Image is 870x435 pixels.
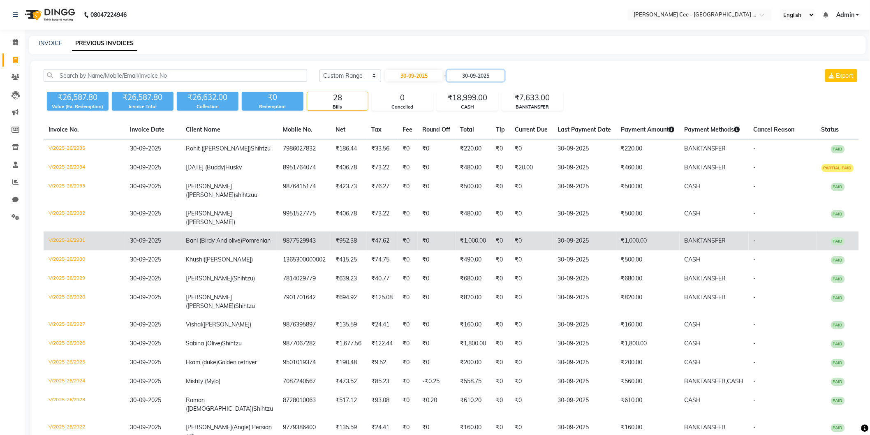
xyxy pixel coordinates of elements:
[331,139,367,159] td: ₹186.44
[202,321,252,328] span: ([PERSON_NAME])
[236,191,258,199] span: shihtzuu
[367,288,398,315] td: ₹125.08
[685,396,701,404] span: CASH
[398,177,418,204] td: ₹0
[754,294,756,301] span: -
[456,250,491,269] td: ₹490.00
[754,275,756,282] span: -
[186,340,222,347] span: Sabina (Olive)
[418,269,456,288] td: ₹0
[367,269,398,288] td: ₹40.77
[502,92,563,104] div: ₹7,633.00
[831,321,845,329] span: PAID
[510,204,553,231] td: ₹0
[616,250,680,269] td: ₹500.00
[242,92,303,103] div: ₹0
[616,231,680,250] td: ₹1,000.00
[186,218,236,226] span: ([PERSON_NAME])
[685,183,701,190] span: CASH
[367,372,398,391] td: ₹85.23
[367,353,398,372] td: ₹9.52
[44,158,125,177] td: V/2025-26/2934
[218,359,257,366] span: Golden retriver
[831,210,845,218] span: PAID
[72,36,137,51] a: PREVIOUS INVOICES
[367,158,398,177] td: ₹73.22
[398,231,418,250] td: ₹0
[186,145,251,152] span: Rohit ([PERSON_NAME])
[278,139,331,159] td: 7986027832
[460,126,474,133] span: Total
[491,204,510,231] td: ₹0
[510,353,553,372] td: ₹0
[278,231,331,250] td: 9877529943
[456,372,491,391] td: ₹558.75
[367,391,398,418] td: ₹93.08
[754,396,756,404] span: -
[186,210,232,217] span: [PERSON_NAME]
[130,237,161,244] span: 30-09-2025
[510,391,553,418] td: ₹0
[367,204,398,231] td: ₹73.22
[278,391,331,418] td: 8728010063
[278,372,331,391] td: 7087240567
[44,139,125,159] td: V/2025-26/2935
[186,396,254,412] span: Raman ([DEMOGRAPHIC_DATA])
[754,164,756,171] span: -
[254,405,273,412] span: Shihtzu
[186,294,236,310] span: [PERSON_NAME] ([PERSON_NAME])
[754,237,756,244] span: -
[553,158,616,177] td: 30-09-2025
[367,231,398,250] td: ₹47.62
[278,269,331,288] td: 7814029779
[510,139,553,159] td: ₹0
[491,269,510,288] td: ₹0
[398,391,418,418] td: ₹0
[251,145,271,152] span: Shihtzu
[130,256,161,263] span: 30-09-2025
[278,177,331,204] td: 9876415174
[418,158,456,177] td: ₹0
[278,250,331,269] td: 1365300000002
[510,158,553,177] td: ₹20.00
[754,321,756,328] span: -
[331,315,367,334] td: ₹135.59
[44,69,307,82] input: Search by Name/Mobile/Email/Invoice No
[456,288,491,315] td: ₹820.00
[403,126,413,133] span: Fee
[491,391,510,418] td: ₹0
[510,288,553,315] td: ₹0
[418,315,456,334] td: ₹0
[331,231,367,250] td: ₹952.38
[831,183,845,191] span: PAID
[831,294,845,302] span: PAID
[130,294,161,301] span: 30-09-2025
[553,139,616,159] td: 30-09-2025
[47,92,109,103] div: ₹26,587.80
[616,269,680,288] td: ₹680.00
[385,70,443,81] input: Start Date
[831,359,845,367] span: PAID
[130,126,164,133] span: Invoice Date
[186,237,243,244] span: Bani (Birdy And olive)
[510,315,553,334] td: ₹0
[130,377,161,385] span: 30-09-2025
[39,39,62,47] a: INVOICE
[242,103,303,110] div: Redemption
[222,340,242,347] span: Shihtzu
[44,177,125,204] td: V/2025-26/2933
[47,103,109,110] div: Value (Ex. Redemption)
[553,250,616,269] td: 30-09-2025
[367,334,398,353] td: ₹122.44
[754,210,756,217] span: -
[616,204,680,231] td: ₹500.00
[491,158,510,177] td: ₹0
[186,164,226,171] span: [DATE] (Buddy)
[558,126,611,133] span: Last Payment Date
[236,302,255,310] span: Shihtzu
[398,334,418,353] td: ₹0
[331,269,367,288] td: ₹639.23
[616,353,680,372] td: ₹200.00
[754,145,756,152] span: -
[204,256,253,263] span: ([PERSON_NAME])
